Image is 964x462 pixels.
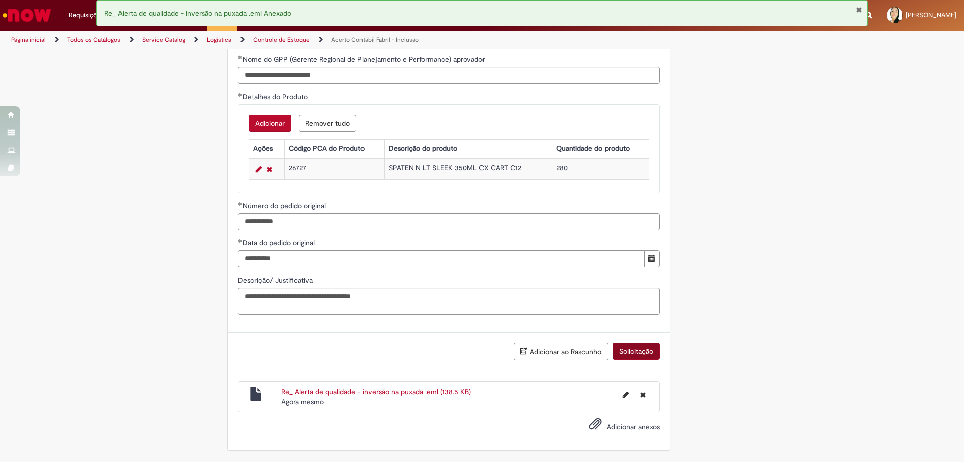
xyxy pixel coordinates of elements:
[249,115,291,132] button: Add a row for Detalhes do Produto
[238,250,645,267] input: Data do pedido original 06 August 2025 Wednesday
[243,55,487,64] span: Nome do GPP (Gerente Regional de Planejamento e Performance) aprovador
[331,36,419,44] a: Acerto Contábil Fabril - Inclusão
[238,288,660,315] textarea: Descrição/ Justificativa
[299,115,356,132] button: Remove all rows for Detalhes do Produto
[856,6,862,14] button: Fechar Notificação
[906,11,956,19] span: [PERSON_NAME]
[281,387,471,396] a: Re_ Alerta de qualidade - inversão na puxada .eml (138.5 KB)
[238,55,243,59] span: Obrigatório Preenchido
[142,36,185,44] a: Service Catalog
[285,159,385,179] td: 26727
[243,92,310,101] span: Detalhes do Produto
[8,31,635,49] ul: Trilhas de página
[238,239,243,243] span: Obrigatório Preenchido
[634,387,652,403] button: Excluir Re_ Alerta de qualidade - inversão na puxada .eml
[281,397,324,406] span: Agora mesmo
[617,387,635,403] button: Editar nome de arquivo Re_ Alerta de qualidade - inversão na puxada .eml
[552,139,649,158] th: Quantidade do produto
[104,9,291,18] span: Re_ Alerta de qualidade - inversão na puxada .eml Anexado
[243,201,328,210] span: Número do pedido original
[238,67,660,84] input: Nome do GPP (Gerente Regional de Planejamento e Performance) aprovador
[552,159,649,179] td: 280
[385,139,552,158] th: Descrição do produto
[264,163,275,175] a: Remover linha 1
[586,415,605,438] button: Adicionar anexos
[207,36,231,44] a: Logistica
[607,422,660,431] span: Adicionar anexos
[67,36,120,44] a: Todos os Catálogos
[514,343,608,360] button: Adicionar ao Rascunho
[11,36,46,44] a: Página inicial
[253,163,264,175] a: Editar Linha 1
[644,250,660,267] button: Mostrar calendário para Data do pedido original
[285,139,385,158] th: Código PCA do Produto
[1,5,53,25] img: ServiceNow
[249,139,284,158] th: Ações
[238,213,660,230] input: Número do pedido original
[613,343,660,360] button: Solicitação
[385,159,552,179] td: SPATEN N LT SLEEK 350ML CX CART C12
[238,275,315,285] span: Descrição/ Justificativa
[238,93,243,97] span: Obrigatório Preenchido
[243,238,317,247] span: Data do pedido original
[69,10,104,20] span: Requisições
[281,397,324,406] time: 27/08/2025 13:45:34
[253,36,310,44] a: Controle de Estoque
[238,202,243,206] span: Obrigatório Preenchido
